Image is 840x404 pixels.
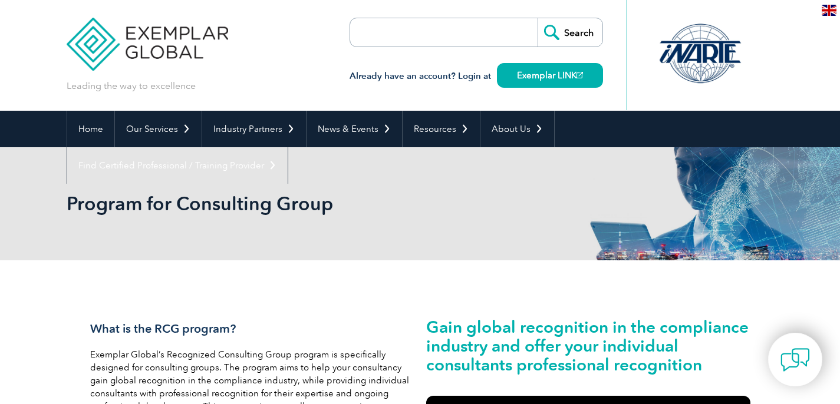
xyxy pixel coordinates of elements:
[822,5,836,16] img: en
[538,18,602,47] input: Search
[115,111,202,147] a: Our Services
[67,80,196,92] p: Leading the way to excellence
[480,111,554,147] a: About Us
[497,63,603,88] a: Exemplar LINK
[67,194,562,213] h2: Program for Consulting Group
[350,69,603,84] h3: Already have an account? Login at
[403,111,480,147] a: Resources
[780,345,810,375] img: contact-chat.png
[577,72,583,78] img: open_square.png
[67,111,114,147] a: Home
[90,322,236,336] span: What is the RCG program?
[202,111,306,147] a: Industry Partners
[426,317,750,374] h2: Gain global recognition in the compliance industry and offer your individual consultants professi...
[67,147,288,184] a: Find Certified Professional / Training Provider
[307,111,402,147] a: News & Events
